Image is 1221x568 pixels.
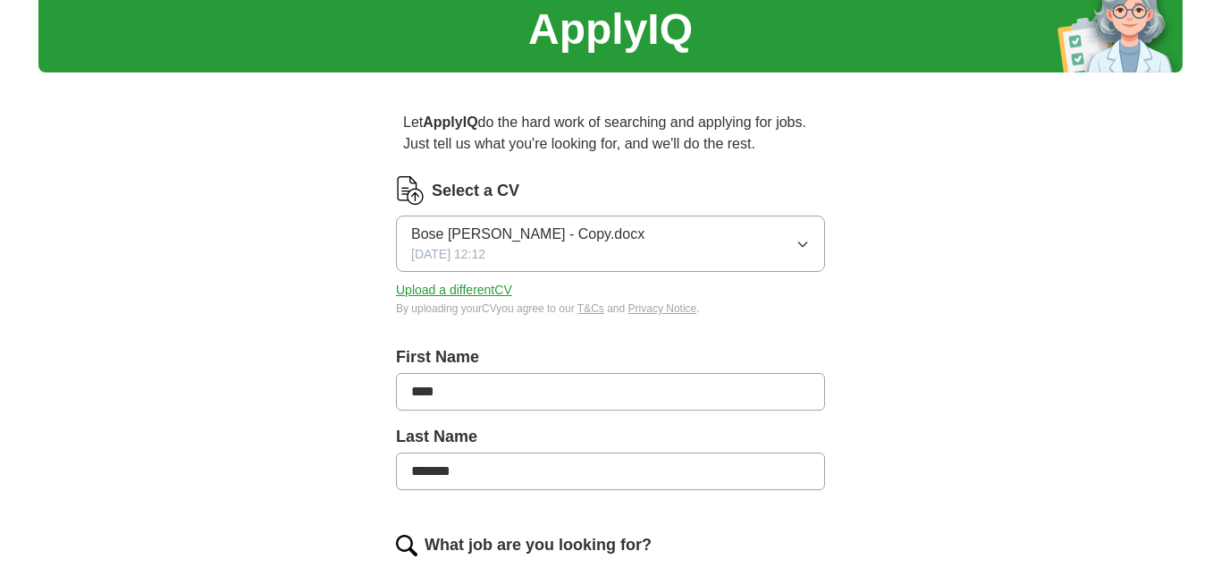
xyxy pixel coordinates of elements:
a: Privacy Notice [628,302,697,315]
div: By uploading your CV you agree to our and . [396,301,825,317]
label: Select a CV [432,179,519,203]
span: Bose [PERSON_NAME] - Copy.docx [411,224,644,245]
img: CV Icon [396,176,425,205]
strong: ApplyIQ [423,114,477,130]
label: What job are you looking for? [425,533,652,557]
img: search.png [396,535,417,556]
button: Upload a differentCV [396,281,512,300]
label: Last Name [396,425,825,449]
button: Bose [PERSON_NAME] - Copy.docx[DATE] 12:12 [396,216,825,272]
a: T&Cs [577,302,604,315]
span: [DATE] 12:12 [411,245,485,264]
label: First Name [396,345,825,369]
p: Let do the hard work of searching and applying for jobs. Just tell us what you're looking for, an... [396,105,825,162]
